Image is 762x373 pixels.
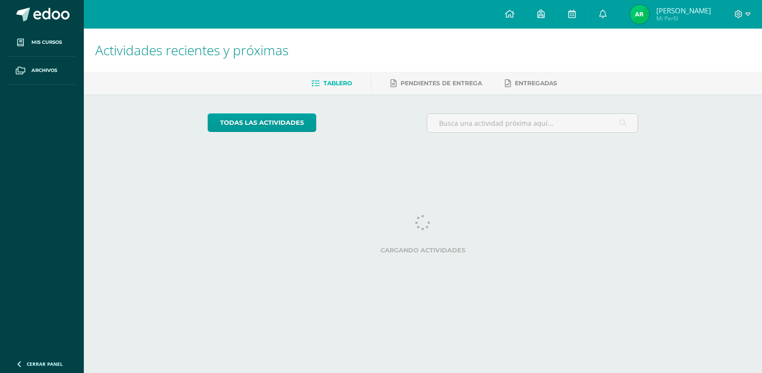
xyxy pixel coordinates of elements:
span: Pendientes de entrega [401,80,482,87]
span: Mi Perfil [656,14,711,22]
span: Cerrar panel [27,361,63,367]
span: Tablero [323,80,352,87]
span: [PERSON_NAME] [656,6,711,15]
a: Pendientes de entrega [391,76,482,91]
a: Archivos [8,57,76,85]
span: Archivos [31,67,57,74]
span: Actividades recientes y próximas [95,41,289,59]
a: todas las Actividades [208,113,316,132]
a: Mis cursos [8,29,76,57]
a: Tablero [311,76,352,91]
input: Busca una actividad próxima aquí... [427,114,638,132]
a: Entregadas [505,76,557,91]
span: Mis cursos [31,39,62,46]
span: Entregadas [515,80,557,87]
img: f9be7f22a6404b4052d7942012a20df2.png [630,5,649,24]
label: Cargando actividades [208,247,639,254]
